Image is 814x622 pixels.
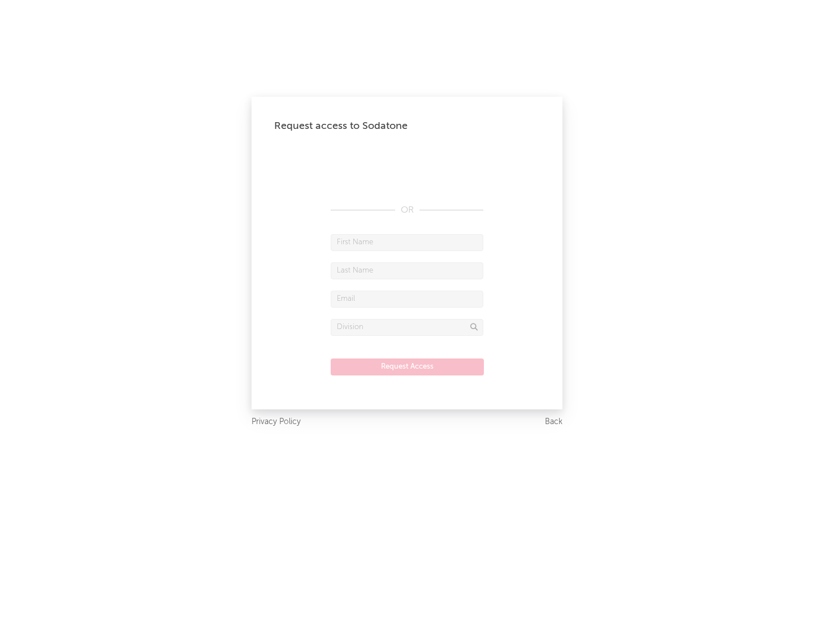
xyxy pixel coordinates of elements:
input: Email [331,291,483,308]
div: OR [331,204,483,217]
input: Last Name [331,262,483,279]
a: Back [545,415,562,429]
button: Request Access [331,358,484,375]
a: Privacy Policy [252,415,301,429]
input: First Name [331,234,483,251]
input: Division [331,319,483,336]
div: Request access to Sodatone [274,119,540,133]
